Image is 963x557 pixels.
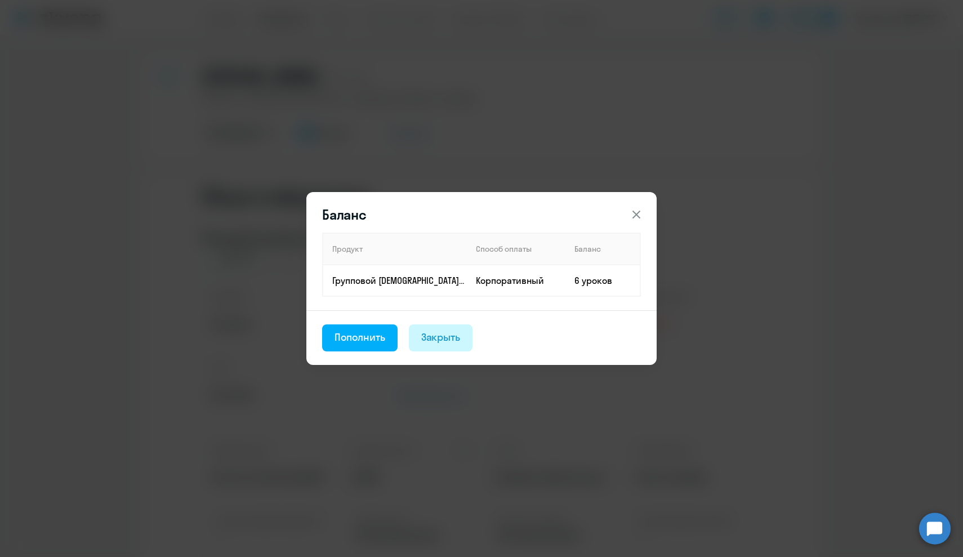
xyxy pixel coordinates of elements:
[467,233,565,265] th: Способ оплаты
[467,265,565,296] td: Корпоративный
[565,233,640,265] th: Баланс
[306,206,657,224] header: Баланс
[421,330,461,345] div: Закрыть
[332,274,466,287] p: Групповой [DEMOGRAPHIC_DATA] с русскоговорящим преподавателем
[323,233,467,265] th: Продукт
[322,324,398,351] button: Пополнить
[409,324,473,351] button: Закрыть
[335,330,385,345] div: Пополнить
[565,265,640,296] td: 6 уроков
